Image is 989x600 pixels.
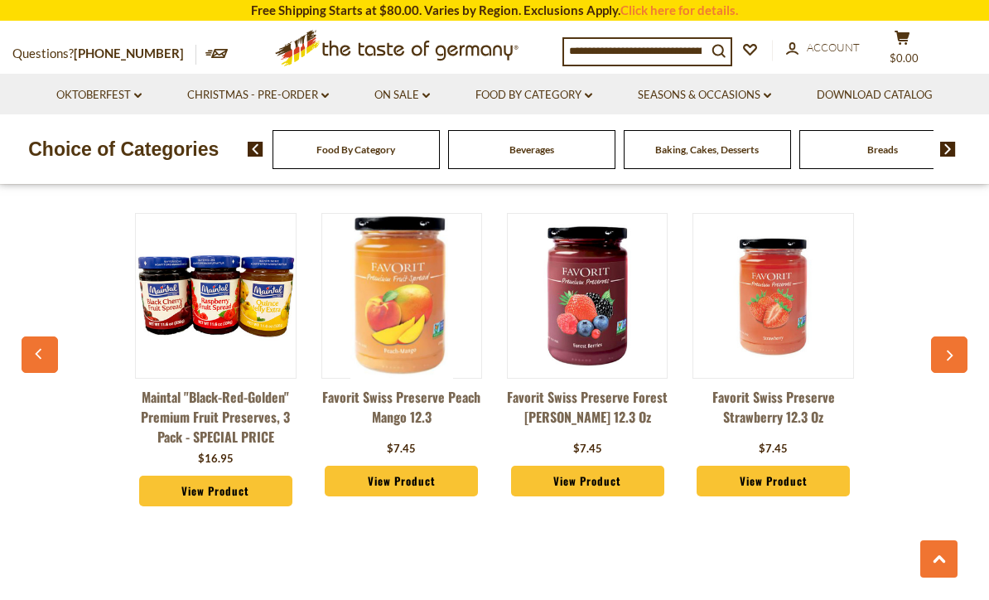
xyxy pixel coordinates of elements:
[136,216,295,375] img: Maintal
[511,466,664,497] a: View Product
[374,86,430,104] a: On Sale
[940,142,956,157] img: next arrow
[139,476,292,507] a: View Product
[507,387,668,437] a: Favorit Swiss Preserve Forest [PERSON_NAME] 12.3 oz
[187,86,329,104] a: Christmas - PRE-ORDER
[759,441,788,457] div: $7.45
[350,214,453,378] img: Favorit Swiss Preserve Peach Mango 12.3
[325,466,478,497] a: View Product
[697,466,850,497] a: View Product
[867,143,898,156] a: Breads
[807,41,860,54] span: Account
[786,39,860,57] a: Account
[638,86,771,104] a: Seasons & Occasions
[387,441,416,457] div: $7.45
[620,2,738,17] a: Click here for details.
[321,387,482,437] a: Favorit Swiss Preserve Peach Mango 12.3
[692,387,853,437] a: Favorit Swiss Preserve Strawberry 12.3 oz
[135,387,296,447] a: Maintal "Black-Red-Golden" Premium Fruit Preserves, 3 pack - SPECIAL PRICE
[56,86,142,104] a: Oktoberfest
[248,142,263,157] img: previous arrow
[74,46,184,60] a: [PHONE_NUMBER]
[890,51,919,65] span: $0.00
[693,216,852,375] img: Favorit Swiss Preserve Strawberry 12.3 oz
[198,451,234,467] div: $16.95
[817,86,933,104] a: Download Catalog
[475,86,592,104] a: Food By Category
[316,143,395,156] a: Food By Category
[509,143,554,156] a: Beverages
[655,143,759,156] a: Baking, Cakes, Desserts
[508,216,667,375] img: Favorit Swiss Preserve Forest Berry 12.3 oz
[877,30,927,71] button: $0.00
[12,43,196,65] p: Questions?
[573,441,602,457] div: $7.45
